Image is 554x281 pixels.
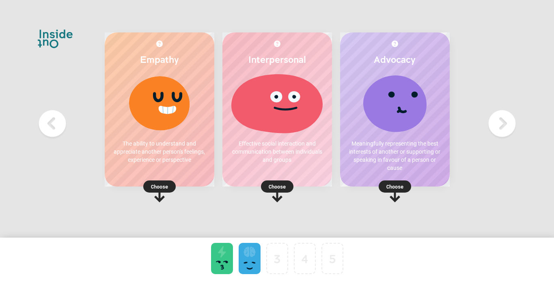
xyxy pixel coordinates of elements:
h2: Empathy [113,54,206,65]
img: More about Empathy [156,41,163,47]
p: Meaningfully representing the best interests of another or supporting or speaking in favour of a ... [348,139,442,172]
img: Previous [36,107,69,140]
img: Next [486,107,518,140]
p: Choose [105,182,214,191]
img: More about Interpersonal [274,41,280,47]
p: Choose [340,182,450,191]
p: Effective social interaction and communication between individuals and groups [231,139,324,164]
img: More about Advocacy [392,41,398,47]
h2: Interpersonal [231,54,324,65]
p: Choose [222,182,332,191]
p: The ability to understand and appreciate another person's feelings, experience or perspective [113,139,206,164]
h2: Advocacy [348,54,442,65]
